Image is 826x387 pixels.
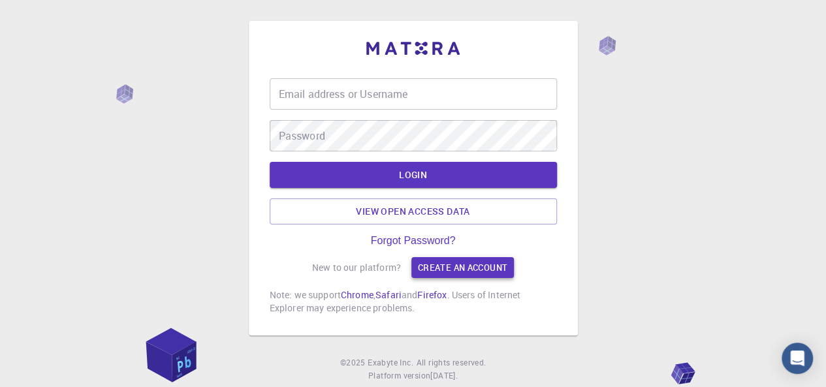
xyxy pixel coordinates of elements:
a: [DATE]. [430,369,458,382]
span: [DATE] . [430,370,458,380]
span: © 2025 [340,356,368,369]
a: Chrome [341,288,373,301]
p: New to our platform? [312,261,401,274]
div: Open Intercom Messenger [782,343,813,374]
a: Safari [375,288,402,301]
a: Exabyte Inc. [368,356,413,369]
a: Firefox [417,288,447,301]
button: LOGIN [270,162,557,188]
a: View open access data [270,198,557,224]
a: Create an account [411,257,514,278]
span: Exabyte Inc. [368,357,413,367]
a: Forgot Password? [371,235,456,247]
span: All rights reserved. [416,356,486,369]
span: Platform version [368,369,430,382]
p: Note: we support , and . Users of Internet Explorer may experience problems. [270,288,557,315]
